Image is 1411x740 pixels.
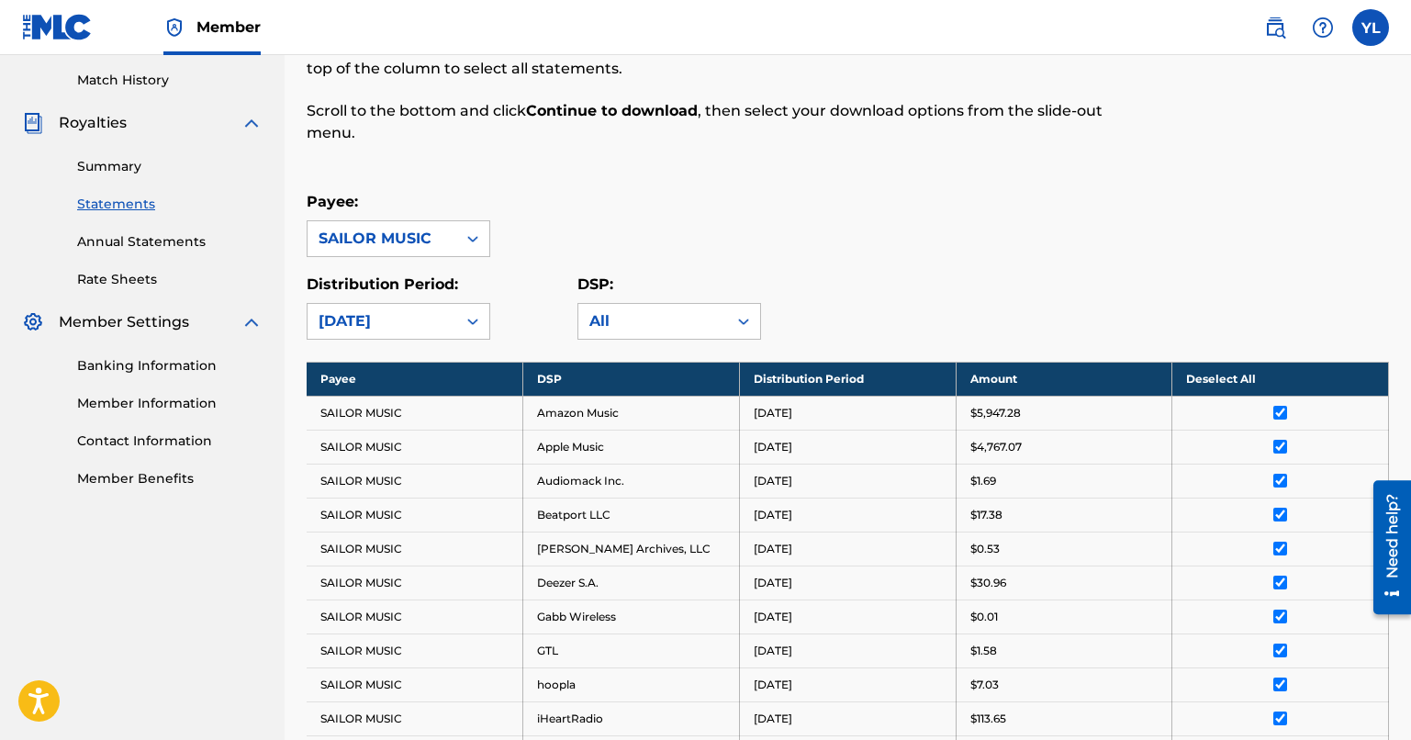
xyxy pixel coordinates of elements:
img: expand [241,112,263,134]
a: Member Information [77,394,263,413]
td: [DATE] [739,464,956,498]
a: Match History [77,71,263,90]
td: SAILOR MUSIC [307,633,523,667]
td: SAILOR MUSIC [307,498,523,532]
td: Beatport LLC [523,498,740,532]
p: $4,767.07 [970,439,1022,455]
td: SAILOR MUSIC [307,532,523,566]
p: In the Select column, check the box(es) for any statements you would like to download or click at... [307,36,1140,80]
img: Royalties [22,112,44,134]
img: Top Rightsholder [163,17,185,39]
td: [DATE] [739,430,956,464]
a: Member Benefits [77,469,263,488]
img: expand [241,311,263,333]
td: [DATE] [739,498,956,532]
p: $1.58 [970,643,997,659]
span: Member Settings [59,311,189,333]
td: SAILOR MUSIC [307,701,523,735]
img: MLC Logo [22,14,93,40]
th: DSP [523,362,740,396]
th: Distribution Period [739,362,956,396]
iframe: Resource Center [1360,473,1411,621]
td: [DATE] [739,701,956,735]
p: $0.53 [970,541,1000,557]
th: Amount [956,362,1172,396]
th: Payee [307,362,523,396]
label: Distribution Period: [307,275,458,293]
td: SAILOR MUSIC [307,566,523,600]
div: All [589,310,716,332]
td: [DATE] [739,633,956,667]
td: SAILOR MUSIC [307,396,523,430]
td: [DATE] [739,667,956,701]
td: Amazon Music [523,396,740,430]
span: Royalties [59,112,127,134]
a: Annual Statements [77,232,263,252]
td: Gabb Wireless [523,600,740,633]
td: SAILOR MUSIC [307,464,523,498]
td: SAILOR MUSIC [307,430,523,464]
div: User Menu [1352,9,1389,46]
td: Apple Music [523,430,740,464]
label: DSP: [577,275,613,293]
td: [DATE] [739,566,956,600]
img: search [1264,17,1286,39]
p: $0.01 [970,609,998,625]
td: [DATE] [739,600,956,633]
div: SAILOR MUSIC [319,228,445,250]
a: Banking Information [77,356,263,376]
a: Public Search [1257,9,1293,46]
img: help [1312,17,1334,39]
td: [DATE] [739,396,956,430]
p: $30.96 [970,575,1006,591]
td: iHeartRadio [523,701,740,735]
td: SAILOR MUSIC [307,667,523,701]
p: $113.65 [970,711,1006,727]
td: [DATE] [739,532,956,566]
img: Member Settings [22,311,44,333]
span: Member [196,17,261,38]
div: Help [1305,9,1341,46]
p: $17.38 [970,507,1002,523]
label: Payee: [307,193,358,210]
p: Scroll to the bottom and click , then select your download options from the slide-out menu. [307,100,1140,144]
td: Deezer S.A. [523,566,740,600]
td: hoopla [523,667,740,701]
a: Rate Sheets [77,270,263,289]
p: $5,947.28 [970,405,1021,421]
a: Summary [77,157,263,176]
td: SAILOR MUSIC [307,600,523,633]
a: Contact Information [77,432,263,451]
td: [PERSON_NAME] Archives, LLC [523,532,740,566]
p: $1.69 [970,473,996,489]
th: Deselect All [1172,362,1389,396]
td: Audiomack Inc. [523,464,740,498]
a: Statements [77,195,263,214]
p: $7.03 [970,677,999,693]
strong: Continue to download [526,102,698,119]
div: [DATE] [319,310,445,332]
td: GTL [523,633,740,667]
